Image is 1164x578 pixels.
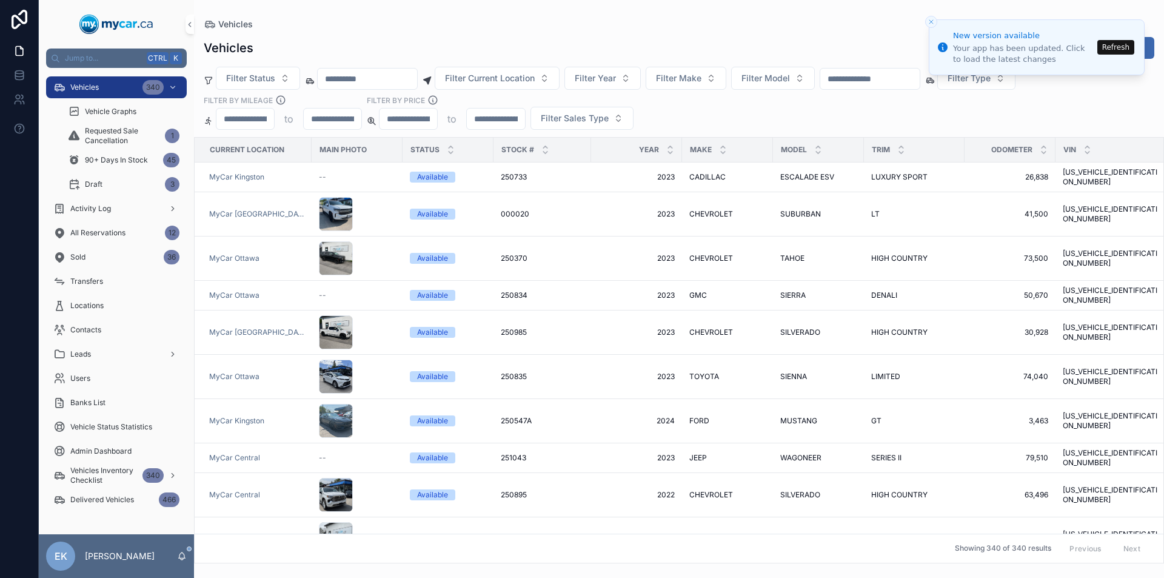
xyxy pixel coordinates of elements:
[780,254,804,263] span: TAHOE
[209,453,260,463] span: MyCar Central
[1063,323,1162,342] span: [US_VEHICLE_IDENTIFICATION_NUMBER]
[163,153,179,167] div: 45
[1063,367,1162,386] a: [US_VEHICLE_IDENTIFICATION_NUMBER]
[501,453,526,463] span: 251043
[226,72,275,84] span: Filter Status
[972,372,1048,381] a: 74,040
[46,198,187,220] a: Activity Log
[319,291,326,300] span: --
[70,374,90,383] span: Users
[410,253,486,264] a: Available
[209,209,304,219] a: MyCar [GEOGRAPHIC_DATA]
[319,172,395,182] a: --
[410,172,486,183] a: Available
[417,327,448,338] div: Available
[46,319,187,341] a: Contacts
[872,145,890,155] span: Trim
[598,209,675,219] span: 2023
[501,328,527,337] span: 250985
[417,209,448,220] div: Available
[70,495,134,505] span: Delivered Vehicles
[417,415,448,426] div: Available
[972,416,1048,426] span: 3,463
[689,372,719,381] span: TOYOTA
[972,209,1048,219] a: 41,500
[501,291,584,300] a: 250834
[70,204,111,213] span: Activity Log
[85,180,102,189] span: Draft
[367,95,425,106] label: FILTER BY PRICE
[501,416,532,426] span: 250547A
[165,226,179,240] div: 12
[689,172,766,182] a: CADILLAC
[319,453,395,463] a: --
[159,492,179,507] div: 466
[780,372,857,381] a: SIENNA
[284,112,293,126] p: to
[1063,485,1162,505] span: [US_VEHICLE_IDENTIFICATION_NUMBER]
[319,453,326,463] span: --
[319,172,326,182] span: --
[598,453,675,463] a: 2023
[46,295,187,317] a: Locations
[1063,286,1162,305] a: [US_VEHICLE_IDENTIFICATION_NUMBER]
[689,209,766,219] a: CHEVROLET
[598,254,675,263] a: 2023
[1063,448,1162,468] span: [US_VEHICLE_IDENTIFICATION_NUMBER]
[780,416,817,426] span: MUSTANG
[417,452,448,463] div: Available
[689,453,766,463] a: JEEP
[780,490,820,500] span: SILVERADO
[598,172,675,182] a: 2023
[780,416,857,426] a: MUSTANG
[501,328,584,337] a: 250985
[70,82,99,92] span: Vehicles
[410,327,486,338] a: Available
[871,416,881,426] span: GT
[689,490,733,500] span: CHEVROLET
[319,145,367,155] span: Main Photo
[501,172,584,182] a: 250733
[780,291,806,300] span: SIERRA
[780,209,821,219] span: SUBURBAN
[70,398,105,408] span: Banks List
[85,550,155,562] p: [PERSON_NAME]
[780,254,857,263] a: TAHOE
[209,416,264,426] span: MyCar Kingston
[165,129,179,143] div: 1
[70,301,104,311] span: Locations
[564,67,641,90] button: Select Button
[209,291,259,300] a: MyCar Ottawa
[689,328,766,337] a: CHEVROLET
[46,489,187,511] a: Delivered Vehicles466
[780,372,807,381] span: SIENNA
[142,80,164,95] div: 340
[501,291,527,300] span: 250834
[204,95,273,106] label: Filter By Mileage
[209,172,304,182] a: MyCar Kingston
[501,372,527,381] span: 250835
[209,490,260,500] a: MyCar Central
[598,416,675,426] span: 2024
[948,72,991,84] span: Filter Type
[55,549,67,563] span: EK
[598,372,675,381] a: 2023
[501,209,529,219] span: 000020
[501,490,527,500] span: 250895
[210,145,284,155] span: Current Location
[79,15,153,34] img: App logo
[165,177,179,192] div: 3
[871,291,897,300] span: DENALI
[204,39,253,56] h1: Vehicles
[575,72,616,84] span: Filter Year
[147,52,169,64] span: Ctrl
[417,253,448,264] div: Available
[689,416,766,426] a: FORD
[689,416,709,426] span: FORD
[46,76,187,98] a: Vehicles340
[85,126,160,146] span: Requested Sale Cancellation
[209,372,259,381] span: MyCar Ottawa
[972,453,1048,463] a: 79,510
